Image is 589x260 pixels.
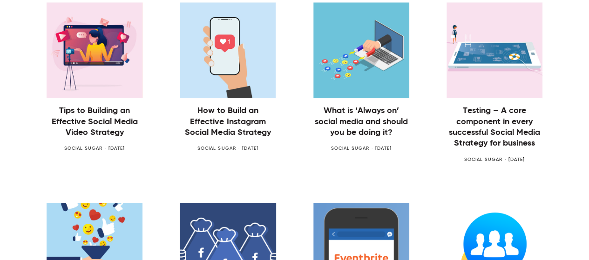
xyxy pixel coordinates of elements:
[447,2,542,98] img: Testing – A core component in every successful Social Media Strategy for business
[313,2,409,98] img: What is ‘Always on’ social media and should you be doing it?
[47,2,142,98] img: Tips to Building an Effective Social Media Video Strategy
[464,154,502,166] a: Social Sugar
[197,143,236,155] a: Social Sugar
[313,106,409,138] a: What is ‘Always on’ social media and should you be doing it?
[64,143,102,155] a: Social Sugar
[236,143,258,155] time: [DATE]
[502,154,525,166] time: [DATE]
[180,106,276,138] a: How to Build an Effective Instagram Social Media Strategy
[47,106,142,138] a: Tips to Building an Effective Social Media Video Strategy
[102,143,125,155] time: [DATE]
[180,2,276,98] img: How to Build an Effective Instagram Social Media Strategy
[369,143,392,155] time: [DATE]
[331,143,369,155] a: Social Sugar
[447,106,542,149] a: Testing – A core component in every successful Social Media Strategy for business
